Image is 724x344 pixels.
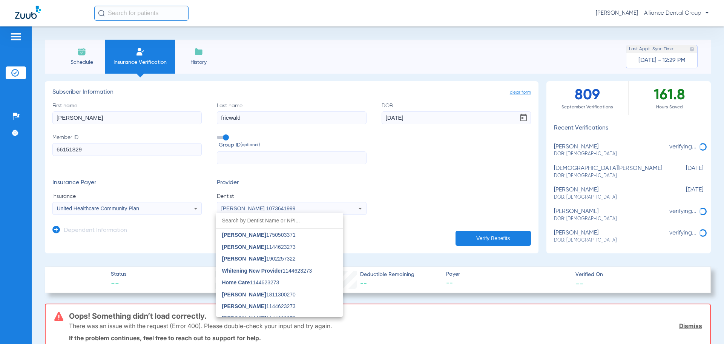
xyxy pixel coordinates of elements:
span: [PERSON_NAME] [222,232,266,238]
span: 1902257322 [222,256,296,261]
span: [PERSON_NAME] [222,244,266,250]
span: 1144623273 [222,244,296,250]
input: dropdown search [216,213,343,228]
span: 1750503371 [222,232,296,238]
span: Whitening New Provider [222,268,283,274]
span: 1144623273 [222,280,279,285]
span: [PERSON_NAME] [222,315,266,321]
span: [PERSON_NAME] [222,303,266,309]
span: 1144623273 [222,268,312,273]
span: [PERSON_NAME] [222,292,266,298]
span: 1144623273 [222,316,296,321]
span: 1144623273 [222,304,296,309]
span: Home Care [222,279,250,285]
span: [PERSON_NAME] [222,256,266,262]
span: 1811300270 [222,292,296,297]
